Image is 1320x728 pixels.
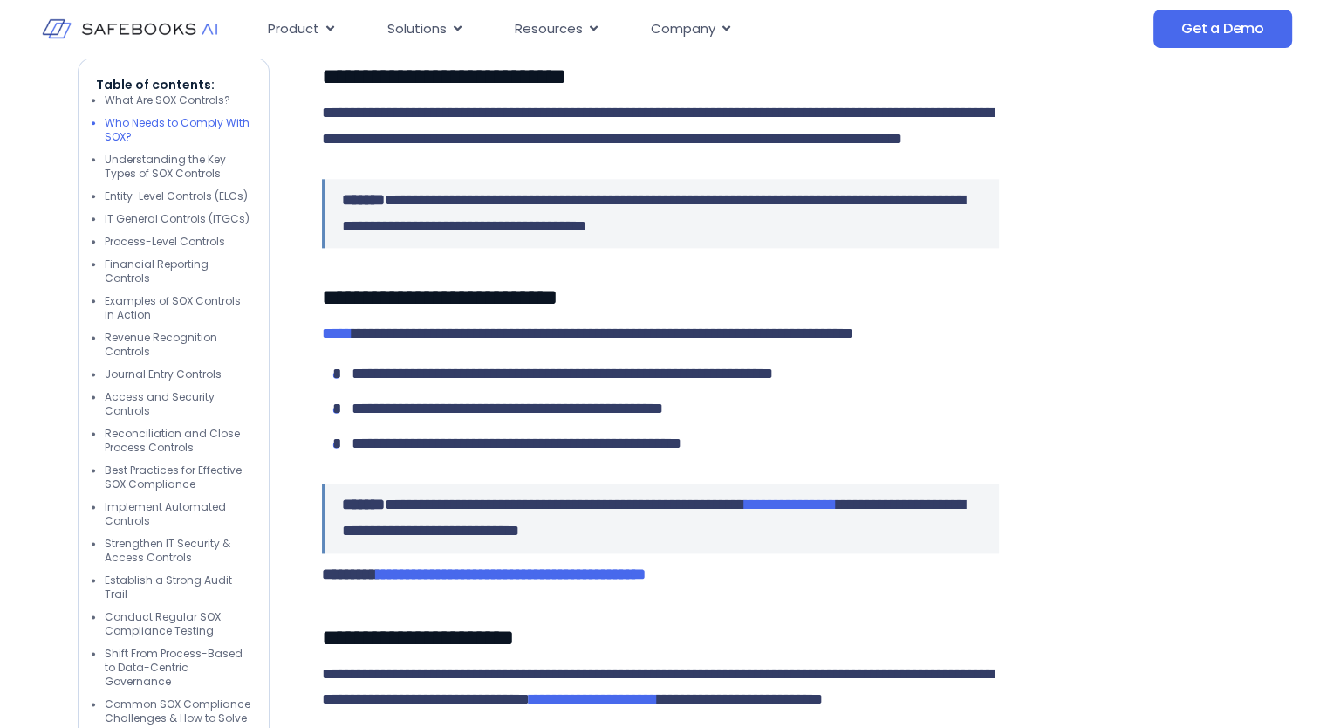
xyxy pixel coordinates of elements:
[105,501,251,529] li: Implement Automated Controls
[105,258,251,286] li: Financial Reporting Controls
[387,19,447,39] span: Solutions
[105,648,251,690] li: Shift From Process-Based to Data-Centric Governance
[105,368,251,382] li: Journal Entry Controls
[254,12,1004,46] nav: Menu
[105,332,251,360] li: Revenue Recognition Controls
[105,428,251,456] li: Reconciliation and Close Process Controls
[1153,10,1292,48] a: Get a Demo
[254,12,1004,46] div: Menu Toggle
[105,236,251,250] li: Process-Level Controls
[105,94,251,108] li: What Are SOX Controls?
[105,391,251,419] li: Access and Security Controls
[105,295,251,323] li: Examples of SOX Controls in Action
[515,19,583,39] span: Resources
[105,538,251,566] li: Strengthen IT Security & Access Controls
[105,154,251,182] li: Understanding the Key Types of SOX Controls
[105,574,251,602] li: Establish a Strong Audit Trail
[268,19,319,39] span: Product
[1181,20,1264,38] span: Get a Demo
[96,77,251,94] p: Table of contents:
[105,117,251,145] li: Who Needs to Comply With SOX?
[651,19,715,39] span: Company
[105,190,251,204] li: Entity-Level Controls (ELCs)
[105,213,251,227] li: IT General Controls (ITGCs)
[105,611,251,639] li: Conduct Regular SOX Compliance Testing
[105,464,251,492] li: Best Practices for Effective SOX Compliance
